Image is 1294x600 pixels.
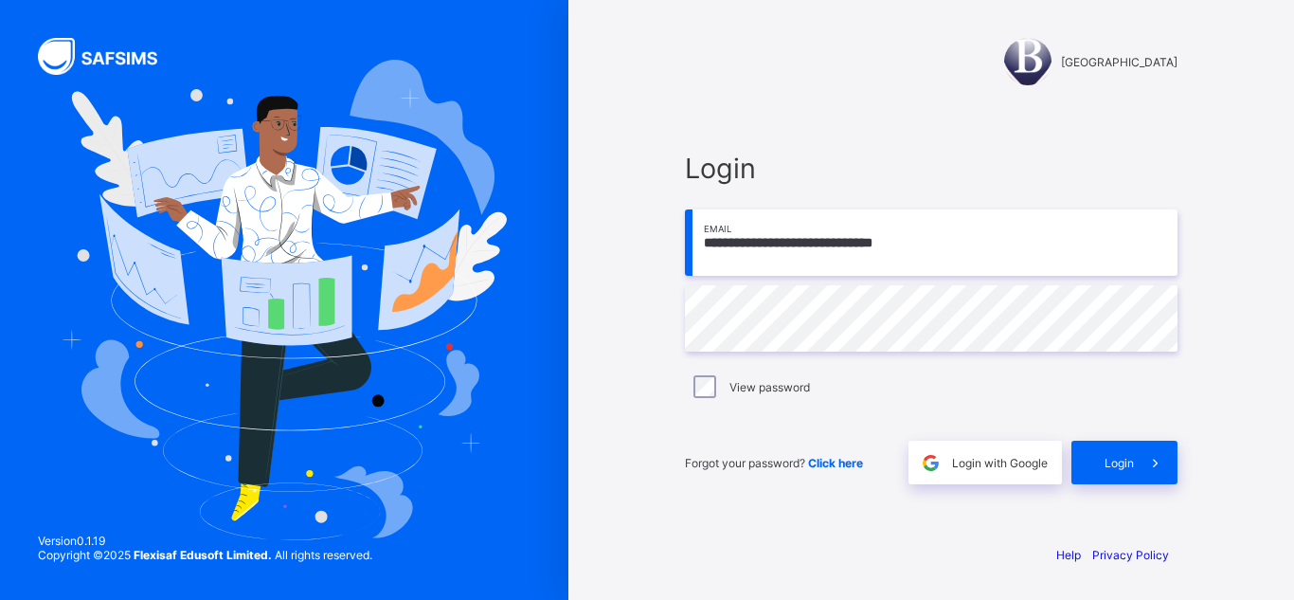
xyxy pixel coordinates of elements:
span: Login [685,152,1177,185]
span: Login with Google [952,456,1048,470]
label: View password [729,380,810,394]
a: Click here [808,456,863,470]
span: Copyright © 2025 All rights reserved. [38,548,372,562]
img: Hero Image [62,60,508,539]
a: Privacy Policy [1092,548,1169,562]
img: SAFSIMS Logo [38,38,180,75]
span: [GEOGRAPHIC_DATA] [1061,55,1177,69]
img: google.396cfc9801f0270233282035f929180a.svg [920,452,942,474]
strong: Flexisaf Edusoft Limited. [134,548,272,562]
a: Help [1056,548,1081,562]
span: Forgot your password? [685,456,863,470]
span: Version 0.1.19 [38,534,372,548]
span: Login [1105,456,1134,470]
